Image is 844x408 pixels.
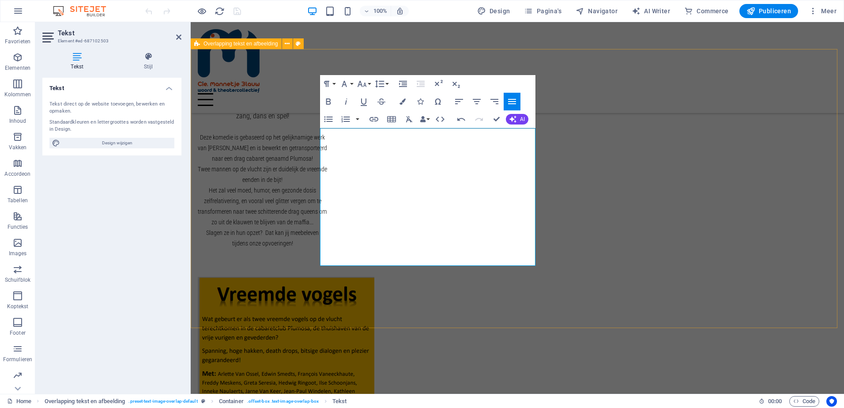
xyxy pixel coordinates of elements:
p: Images [9,250,27,257]
div: Tekst direct op de website toevoegen, bewerken en opmaken. [49,101,174,115]
button: Clear Formatting [401,110,418,128]
nav: breadcrumb [45,396,347,407]
span: Klik om te selecteren, dubbelklik om te bewerken [219,396,244,407]
button: Insert Table [383,110,400,128]
span: AI [520,117,525,122]
p: Functies [8,223,28,230]
button: Underline (Ctrl+U) [355,93,372,110]
button: Confirm (Ctrl+⏎) [488,110,505,128]
button: Subscript [448,75,464,93]
span: Navigator [576,7,618,15]
button: Undo (Ctrl+Z) [453,110,470,128]
button: Font Family [338,75,354,93]
button: AI Writer [628,4,674,18]
span: Overlapping tekst en afbeelding [203,41,278,46]
button: Increase Indent [395,75,411,93]
button: Superscript [430,75,447,93]
button: Design wijzigen [49,138,174,148]
i: Stel bij het wijzigen van de grootte van de weergegeven website automatisch het juist zoomniveau ... [396,7,404,15]
p: Koptekst [7,303,29,310]
div: Standaardkleuren en lettergroottes worden vastgesteld in Design. [49,119,174,133]
span: AI Writer [632,7,670,15]
button: Design [474,4,514,18]
button: Italic (Ctrl+I) [338,93,354,110]
span: Code [793,396,815,407]
p: Formulieren [3,356,32,363]
button: Colors [394,93,411,110]
button: Meer [805,4,840,18]
button: Klik hier om de voorbeeldmodus te verlaten en verder te gaan met bewerken [196,6,207,16]
p: Favorieten [5,38,30,45]
p: Inhoud [9,117,26,125]
button: 100% [360,6,391,16]
button: Data Bindings [418,110,431,128]
button: Paragraph Format [320,75,337,93]
i: Dit element is een aanpasbare voorinstelling [201,399,205,404]
button: Code [789,396,819,407]
span: Klik om te selecteren, dubbelklik om te bewerken [45,396,125,407]
span: . preset-text-image-overlap-default [128,396,197,407]
button: Commerce [681,4,732,18]
span: Design [477,7,510,15]
button: Strikethrough [373,93,390,110]
span: 00 00 [768,396,782,407]
h4: Tekst [42,52,116,71]
button: Icons [412,93,429,110]
span: Klik om te selecteren, dubbelklik om te bewerken [332,396,347,407]
span: Commerce [684,7,729,15]
p: Marketing [5,382,30,389]
p: Kolommen [4,91,31,98]
h4: Tekst [42,78,181,94]
p: Accordeon [4,170,30,178]
button: Ordered List [354,110,361,128]
a: Klik om selectie op te heffen, dubbelklik om Pagina's te open [7,396,31,407]
h4: Stijl [116,52,182,71]
button: Navigator [572,4,621,18]
button: Align Left [451,93,467,110]
span: : [774,398,776,404]
button: reload [214,6,225,16]
button: Unordered List [320,110,337,128]
button: Insert Link [365,110,382,128]
span: Design wijzigen [63,138,172,148]
h6: Sessietijd [759,396,782,407]
span: Publiceren [746,7,791,15]
span: Pagina's [524,7,561,15]
div: Design (Ctrl+Alt+Y) [474,4,514,18]
button: AI [506,114,528,125]
button: HTML [432,110,448,128]
button: Publiceren [739,4,798,18]
h2: Tekst [58,29,181,37]
button: Align Center [468,93,485,110]
h6: 100% [373,6,387,16]
button: Pagina's [520,4,565,18]
img: Editor Logo [51,6,117,16]
button: Redo (Ctrl+Shift+Z) [471,110,487,128]
i: Pagina opnieuw laden [215,6,225,16]
p: Elementen [5,64,30,72]
p: Vakken [9,144,27,151]
button: Usercentrics [826,396,837,407]
button: Line Height [373,75,390,93]
button: Ordered List [337,110,354,128]
button: Decrease Indent [412,75,429,93]
h3: Element #ed-687102503 [58,37,164,45]
p: Footer [10,329,26,336]
button: Special Characters [430,93,446,110]
p: Schuifblok [5,276,30,283]
span: . offset-box .text-image-overlap-box [247,396,319,407]
p: Tabellen [8,197,28,204]
span: Meer [809,7,836,15]
button: Align Justify [504,93,520,110]
button: Align Right [486,93,503,110]
button: Font Size [355,75,372,93]
button: Bold (Ctrl+B) [320,93,337,110]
